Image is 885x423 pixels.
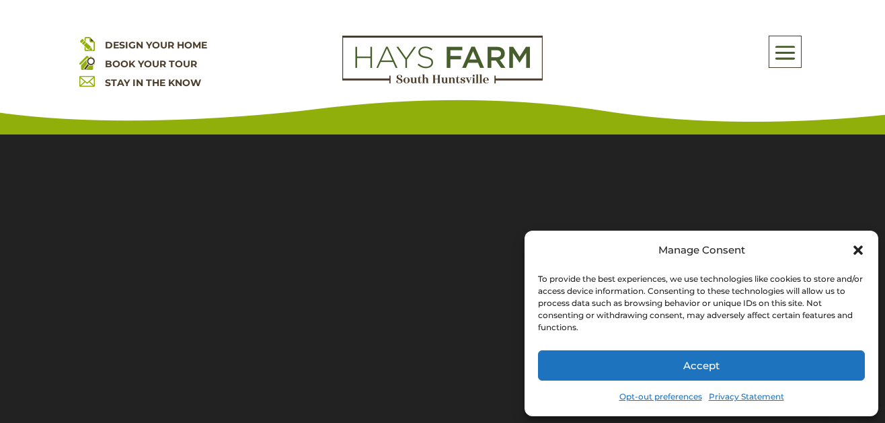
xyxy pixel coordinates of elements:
a: Privacy Statement [709,387,784,406]
button: Accept [538,350,865,381]
a: BOOK YOUR TOUR [105,58,197,70]
img: Logo [342,36,543,84]
a: Opt-out preferences [619,387,702,406]
a: hays farm homes huntsville development [342,75,543,87]
a: DESIGN YOUR HOME [105,39,207,51]
span: X [858,3,878,24]
a: Get More Details [735,13,851,33]
div: Close dialog [851,243,865,257]
div: To provide the best experiences, we use technologies like cookies to store and/or access device i... [538,273,863,334]
img: book your home tour [79,54,95,70]
a: STAY IN THE KNOW [105,77,201,89]
p: Rates as low as 5.75%* with our preferred lender [34,17,728,30]
div: Manage Consent [658,241,745,260]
